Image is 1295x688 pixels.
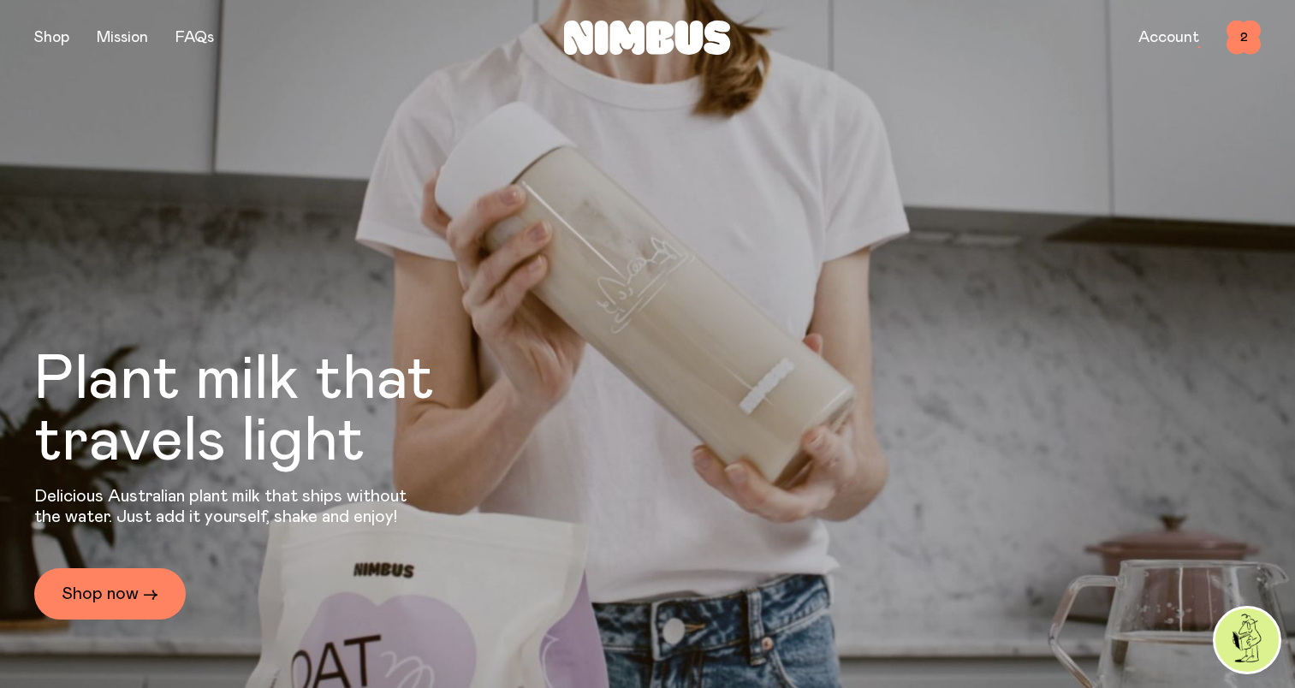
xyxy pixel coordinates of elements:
[34,349,527,472] h1: Plant milk that travels light
[1138,30,1199,45] a: Account
[34,486,418,527] p: Delicious Australian plant milk that ships without the water. Just add it yourself, shake and enjoy!
[175,30,214,45] a: FAQs
[97,30,148,45] a: Mission
[34,568,186,620] a: Shop now →
[1227,21,1261,55] button: 2
[1215,608,1279,672] img: agent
